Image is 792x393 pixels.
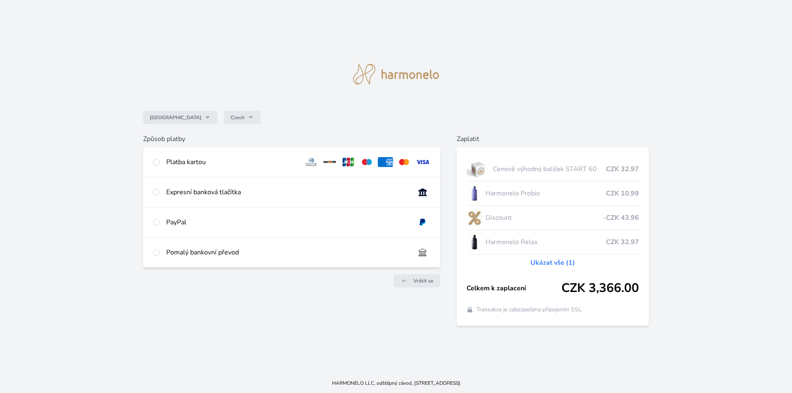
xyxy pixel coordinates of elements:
span: Cenově výhodný balíček START 60 [493,164,606,174]
a: Ukázat vše (1) [530,258,575,268]
img: diners.svg [304,157,319,167]
span: Vrátit se [413,278,434,284]
a: Vrátit se [394,274,440,287]
div: Pomalý bankovní převod [166,247,408,257]
span: CZK 10.99 [606,188,639,198]
span: -CZK 43.96 [603,213,639,223]
span: Harmonelo Probio [486,188,606,198]
img: discover.svg [322,157,337,167]
img: mc.svg [396,157,412,167]
span: [GEOGRAPHIC_DATA] [150,114,201,121]
img: bankTransfer_IBAN.svg [415,247,430,257]
img: paypal.svg [415,217,430,227]
img: logo.svg [353,64,439,85]
span: CZK 3,366.00 [561,281,639,296]
div: Platba kartou [166,157,297,167]
img: discount-lo.png [467,207,482,228]
img: jcb.svg [341,157,356,167]
img: start.jpg [467,159,490,179]
span: Harmonelo Relax [486,237,606,247]
span: Transakce je zabezpečena připojením SSL [476,306,582,314]
img: maestro.svg [359,157,375,167]
div: Expresní banková tlačítka [166,187,408,197]
img: visa.svg [415,157,430,167]
span: CZK 32.97 [606,164,639,174]
div: PayPal [166,217,408,227]
span: Discount [486,213,603,223]
img: CLEAN_PROBIO_se_stinem_x-lo.jpg [467,183,482,204]
h6: Zaplatit [457,134,649,144]
img: CLEAN_RELAX_se_stinem_x-lo.jpg [467,232,482,252]
span: CZK 32.97 [606,237,639,247]
img: amex.svg [378,157,393,167]
img: onlineBanking_CZ.svg [415,187,430,197]
button: [GEOGRAPHIC_DATA] [143,111,217,124]
span: Celkem k zaplacení [467,283,562,293]
span: Czech [231,114,245,121]
button: Czech [224,111,261,124]
h6: Způsob platby [143,134,440,144]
